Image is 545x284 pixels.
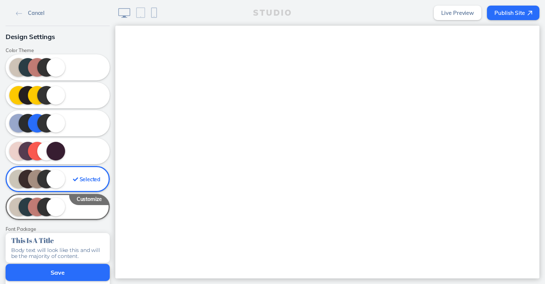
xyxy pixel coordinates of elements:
button: Publish Site [487,6,539,20]
label: Font Package [6,226,110,232]
label: Color Theme [6,48,110,53]
div: This Is A Title [11,237,104,245]
a: Live Preview [434,6,481,20]
button: Save [6,264,110,281]
span: Cancel [28,10,44,16]
img: icon-arrow-ne@2x.png [528,11,532,16]
div: Body text will look like this and will be the majority of content. [11,247,104,259]
div: Selected [73,175,100,184]
img: icon-phone@2x.png [151,7,157,18]
img: icon-back-arrow@2x.png [16,12,22,16]
img: icon-tablet@2x.png [136,7,145,18]
img: icon-desktop@2x.png [118,8,130,18]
